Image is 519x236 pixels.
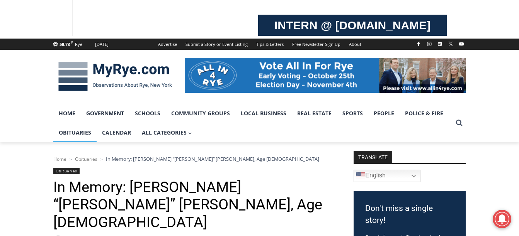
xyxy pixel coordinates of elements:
span: 58.73 [60,41,70,47]
img: MyRye.com [53,57,177,97]
div: Rye [75,41,82,48]
button: Child menu of All Categories [136,123,197,142]
a: English [354,170,420,182]
a: Schools [129,104,166,123]
a: Government [81,104,129,123]
a: Free Newsletter Sign Up [288,39,345,50]
a: Obituaries [53,168,80,174]
a: Police & Fire [400,104,449,123]
div: Apply Now <> summer and RHS senior internships available [195,0,365,75]
strong: TRANSLATE [354,151,392,163]
span: > [70,157,72,162]
a: Facebook [414,39,423,49]
a: X [446,39,455,49]
a: Home [53,156,66,162]
a: Tips & Letters [252,39,288,50]
span: F [71,40,73,44]
nav: Secondary Navigation [154,39,366,50]
button: View Search Form [452,116,466,130]
a: Submit a Story or Event Listing [181,39,252,50]
h1: In Memory: [PERSON_NAME] “[PERSON_NAME]” [PERSON_NAME], Age [DEMOGRAPHIC_DATA] [53,179,334,231]
a: About [345,39,366,50]
img: All in for Rye [185,58,466,93]
a: Local Business [235,104,292,123]
a: Instagram [425,39,434,49]
span: Intern @ [DOMAIN_NAME] [202,77,358,94]
div: [DATE] [95,41,109,48]
span: In Memory: [PERSON_NAME] “[PERSON_NAME]” [PERSON_NAME], Age [DEMOGRAPHIC_DATA] [106,155,319,162]
a: Community Groups [166,104,235,123]
a: Linkedin [435,39,444,49]
a: Home [53,104,81,123]
img: en [356,171,365,180]
a: Obituaries [53,123,97,142]
a: Intern @ [DOMAIN_NAME] [186,75,374,96]
a: People [368,104,400,123]
nav: Primary Navigation [53,104,452,143]
a: Sports [337,104,368,123]
a: Calendar [97,123,136,142]
a: YouTube [457,39,466,49]
nav: Breadcrumbs [53,155,334,163]
a: Obituaries [75,156,97,162]
a: Advertise [154,39,181,50]
h3: Don't miss a single story! [365,202,454,227]
a: Real Estate [292,104,337,123]
span: > [100,157,103,162]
